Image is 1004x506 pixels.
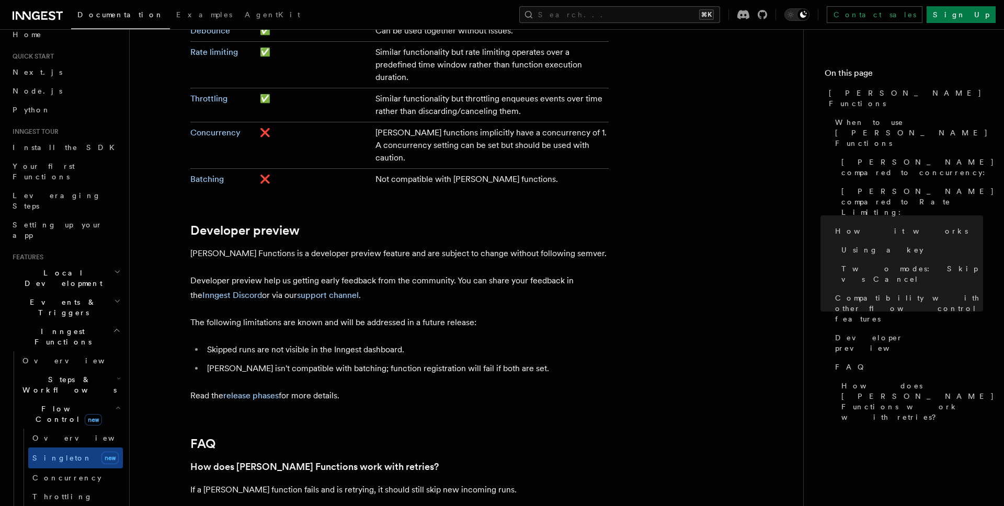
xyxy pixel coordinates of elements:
[77,10,164,19] span: Documentation
[837,376,983,427] a: How does [PERSON_NAME] Functions work with retries?
[8,215,123,245] a: Setting up your app
[825,84,983,113] a: [PERSON_NAME] Functions
[32,474,101,482] span: Concurrency
[8,25,123,44] a: Home
[371,169,609,190] td: Not compatible with [PERSON_NAME] functions.
[245,10,300,19] span: AgentKit
[18,374,117,395] span: Steps & Workflows
[784,8,809,21] button: Toggle dark mode
[835,293,983,324] span: Compatibility with other flow control features
[190,128,241,137] a: Concurrency
[32,492,93,501] span: Throttling
[190,315,609,330] p: The following limitations are known and will be addressed in a future release:
[190,174,224,184] a: Batching
[18,404,115,424] span: Flow Control
[190,94,227,103] a: Throttling
[190,482,609,497] p: If a [PERSON_NAME] function fails and is retrying, it should still skip new incoming runs.
[22,356,130,365] span: Overview
[32,434,140,442] span: Overview
[13,68,62,76] span: Next.js
[297,290,359,300] a: support channel
[238,3,306,28] a: AgentKit
[13,191,101,210] span: Leveraging Steps
[13,221,102,239] span: Setting up your app
[699,9,714,20] kbd: ⌘K
[831,289,983,328] a: Compatibility with other flow control features
[202,290,262,300] a: Inngest Discord
[8,52,54,61] span: Quick start
[835,117,988,148] span: When to use [PERSON_NAME] Functions
[28,487,123,506] a: Throttling
[829,88,983,109] span: [PERSON_NAME] Functions
[190,223,300,238] a: Developer preview
[8,157,123,186] a: Your first Functions
[190,436,215,451] a: FAQ
[835,332,983,353] span: Developer preview
[176,10,232,19] span: Examples
[371,88,609,122] td: Similar functionality but throttling enqueues events over time rather than discarding/canceling t...
[8,253,43,261] span: Features
[190,459,439,474] a: How does [PERSON_NAME] Functions work with retries?
[18,351,123,370] a: Overview
[8,186,123,215] a: Leveraging Steps
[371,42,609,88] td: Similar functionality but rate limiting operates over a predefined time window rather than functi...
[831,113,983,153] a: When to use [PERSON_NAME] Functions
[837,240,983,259] a: Using a key
[837,153,983,182] a: [PERSON_NAME] compared to concurrency:
[170,3,238,28] a: Examples
[190,246,609,261] p: [PERSON_NAME] Functions is a developer preview feature and are subject to change without followin...
[13,143,121,152] span: Install the SDK
[8,63,123,82] a: Next.js
[190,388,609,403] p: Read the for more details.
[256,88,371,122] td: ✅
[8,322,123,351] button: Inngest Functions
[841,263,983,284] span: Two modes: Skip vs Cancel
[827,6,922,23] a: Contact sales
[8,82,123,100] a: Node.js
[13,106,51,114] span: Python
[256,169,371,190] td: ❌
[256,122,371,169] td: ❌
[831,358,983,376] a: FAQ
[837,259,983,289] a: Two modes: Skip vs Cancel
[28,429,123,447] a: Overview
[8,128,59,136] span: Inngest tour
[841,157,995,178] span: [PERSON_NAME] compared to concurrency:
[18,370,123,399] button: Steps & Workflows
[841,245,923,255] span: Using a key
[831,328,983,358] a: Developer preview
[223,390,279,400] a: release phases
[835,226,968,236] span: How it works
[204,342,609,357] li: Skipped runs are not visible in the Inngest dashboard.
[18,399,123,429] button: Flow Controlnew
[28,468,123,487] a: Concurrency
[71,3,170,29] a: Documentation
[204,361,609,376] li: [PERSON_NAME] isn't compatible with batching; function registration will fail if both are set.
[190,273,609,303] p: Developer preview help us getting early feedback from the community. You can share your feedback ...
[85,414,102,425] span: new
[8,293,123,322] button: Events & Triggers
[8,138,123,157] a: Install the SDK
[371,122,609,169] td: [PERSON_NAME] functions implicitly have a concurrency of 1. A concurrency setting can be set but ...
[519,6,720,23] button: Search...⌘K
[13,29,42,40] span: Home
[8,263,123,293] button: Local Development
[837,182,983,222] a: [PERSON_NAME] compared to Rate Limiting:
[841,186,995,217] span: [PERSON_NAME] compared to Rate Limiting:
[190,47,238,57] a: Rate limiting
[256,20,371,42] td: ✅
[8,326,113,347] span: Inngest Functions
[13,162,75,181] span: Your first Functions
[835,362,869,372] span: FAQ
[13,87,62,95] span: Node.js
[32,454,92,462] span: Singleton
[8,297,114,318] span: Events & Triggers
[841,381,995,422] span: How does [PERSON_NAME] Functions work with retries?
[8,100,123,119] a: Python
[190,26,230,36] a: Debounce
[256,42,371,88] td: ✅
[101,452,119,464] span: new
[831,222,983,240] a: How it works
[927,6,996,23] a: Sign Up
[825,67,983,84] h4: On this page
